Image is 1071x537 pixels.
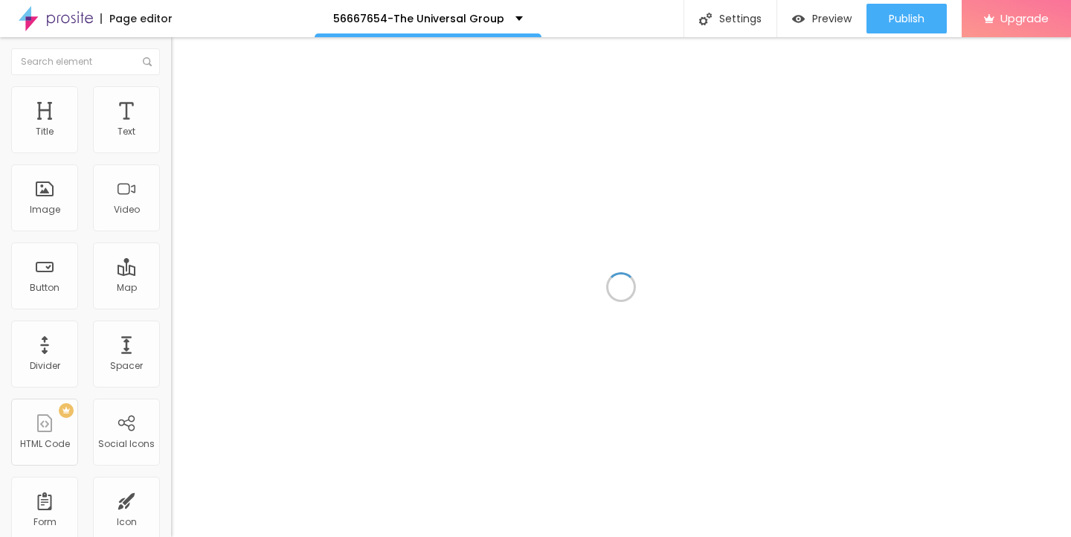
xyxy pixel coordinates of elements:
div: Divider [30,361,60,371]
div: Icon [117,517,137,527]
div: Form [33,517,57,527]
img: Icone [143,57,152,66]
div: Text [118,126,135,137]
div: Button [30,283,59,293]
span: Upgrade [1000,12,1049,25]
div: Spacer [110,361,143,371]
div: Social Icons [98,439,155,449]
button: Publish [866,4,947,33]
div: Page editor [100,13,173,24]
span: Preview [812,13,852,25]
div: Video [114,205,140,215]
img: Icone [699,13,712,25]
input: Search element [11,48,160,75]
div: Title [36,126,54,137]
img: view-1.svg [792,13,805,25]
div: Map [117,283,137,293]
p: 56667654-The Universal Group [333,13,504,24]
div: Image [30,205,60,215]
div: HTML Code [20,439,70,449]
button: Preview [777,4,866,33]
span: Publish [889,13,924,25]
